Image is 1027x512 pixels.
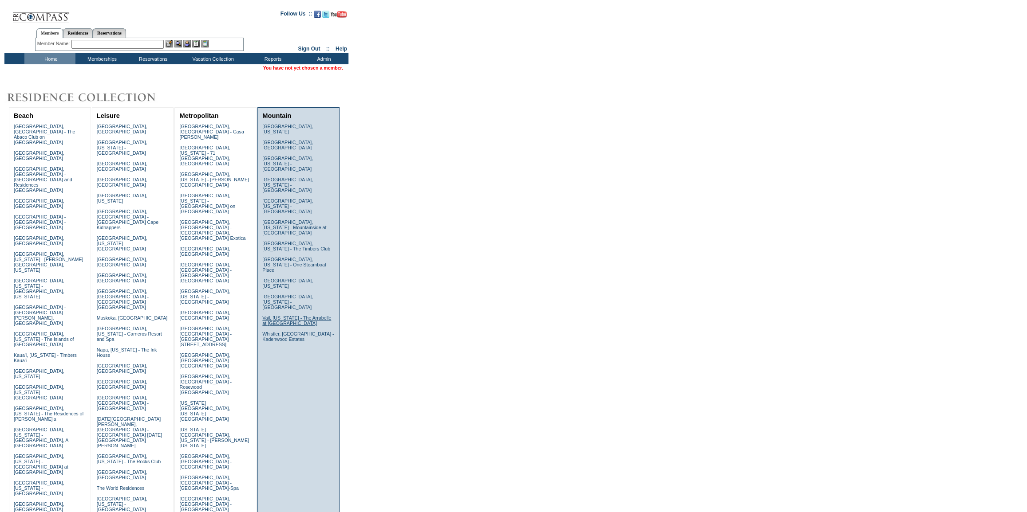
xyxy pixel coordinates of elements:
[262,156,313,172] a: [GEOGRAPHIC_DATA], [US_STATE] - [GEOGRAPHIC_DATA]
[262,124,313,134] a: [GEOGRAPHIC_DATA], [US_STATE]
[14,124,75,145] a: [GEOGRAPHIC_DATA], [GEOGRAPHIC_DATA] - The Abaco Club on [GEOGRAPHIC_DATA]
[262,278,313,289] a: [GEOGRAPHIC_DATA], [US_STATE]
[4,89,178,106] img: Destinations by Exclusive Resorts
[331,13,347,19] a: Subscribe to our YouTube Channel
[97,140,147,156] a: [GEOGRAPHIC_DATA], [US_STATE] - [GEOGRAPHIC_DATA]
[201,40,209,47] img: b_calculator.gif
[179,310,230,320] a: [GEOGRAPHIC_DATA], [GEOGRAPHIC_DATA]
[12,4,70,23] img: Compass Home
[179,193,235,214] a: [GEOGRAPHIC_DATA], [US_STATE] - [GEOGRAPHIC_DATA] on [GEOGRAPHIC_DATA]
[14,368,64,379] a: [GEOGRAPHIC_DATA], [US_STATE]
[14,150,64,161] a: [GEOGRAPHIC_DATA], [GEOGRAPHIC_DATA]
[97,112,120,119] a: Leisure
[262,112,291,119] a: Mountain
[97,347,157,358] a: Napa, [US_STATE] - The Ink House
[63,28,93,38] a: Residences
[262,140,313,150] a: [GEOGRAPHIC_DATA], [GEOGRAPHIC_DATA]
[179,496,231,512] a: [GEOGRAPHIC_DATA], [GEOGRAPHIC_DATA] - [GEOGRAPHIC_DATA]
[179,145,230,166] a: [GEOGRAPHIC_DATA], [US_STATE] - 71 [GEOGRAPHIC_DATA], [GEOGRAPHIC_DATA]
[97,124,147,134] a: [GEOGRAPHIC_DATA], [GEOGRAPHIC_DATA]
[322,11,329,18] img: Follow us on Twitter
[179,112,218,119] a: Metropolitan
[4,13,12,14] img: i.gif
[37,40,71,47] div: Member Name:
[97,177,147,188] a: [GEOGRAPHIC_DATA], [GEOGRAPHIC_DATA]
[179,475,238,491] a: [GEOGRAPHIC_DATA], [GEOGRAPHIC_DATA] - [GEOGRAPHIC_DATA]-Spa
[14,278,64,299] a: [GEOGRAPHIC_DATA], [US_STATE] - [GEOGRAPHIC_DATA], [US_STATE]
[322,13,329,19] a: Follow us on Twitter
[97,193,147,203] a: [GEOGRAPHIC_DATA], [US_STATE]
[97,289,149,310] a: [GEOGRAPHIC_DATA], [GEOGRAPHIC_DATA] - [GEOGRAPHIC_DATA] [GEOGRAPHIC_DATA]
[179,124,244,140] a: [GEOGRAPHIC_DATA], [GEOGRAPHIC_DATA] - Casa [PERSON_NAME]
[14,305,66,326] a: [GEOGRAPHIC_DATA] - [GEOGRAPHIC_DATA][PERSON_NAME], [GEOGRAPHIC_DATA]
[14,251,83,273] a: [GEOGRAPHIC_DATA], [US_STATE] - [PERSON_NAME][GEOGRAPHIC_DATA], [US_STATE]
[97,315,167,320] a: Muskoka, [GEOGRAPHIC_DATA]
[262,219,326,235] a: [GEOGRAPHIC_DATA], [US_STATE] - Mountainside at [GEOGRAPHIC_DATA]
[336,46,347,52] a: Help
[280,10,312,20] td: Follow Us ::
[97,161,147,172] a: [GEOGRAPHIC_DATA], [GEOGRAPHIC_DATA]
[97,485,145,491] a: The World Residences
[262,315,331,326] a: Vail, [US_STATE] - The Arrabelle at [GEOGRAPHIC_DATA]
[262,241,330,251] a: [GEOGRAPHIC_DATA], [US_STATE] - The Timbers Club
[14,331,74,347] a: [GEOGRAPHIC_DATA], [US_STATE] - The Islands of [GEOGRAPHIC_DATA]
[297,53,348,64] td: Admin
[179,352,231,368] a: [GEOGRAPHIC_DATA], [GEOGRAPHIC_DATA] - [GEOGRAPHIC_DATA]
[14,384,64,400] a: [GEOGRAPHIC_DATA], [US_STATE] - [GEOGRAPHIC_DATA]
[97,379,147,390] a: [GEOGRAPHIC_DATA], [GEOGRAPHIC_DATA]
[179,262,231,283] a: [GEOGRAPHIC_DATA], [GEOGRAPHIC_DATA] - [GEOGRAPHIC_DATA] [GEOGRAPHIC_DATA]
[14,480,64,496] a: [GEOGRAPHIC_DATA], [US_STATE] - [GEOGRAPHIC_DATA]
[24,53,75,64] td: Home
[183,40,191,47] img: Impersonate
[246,53,297,64] td: Reports
[179,374,231,395] a: [GEOGRAPHIC_DATA], [GEOGRAPHIC_DATA] - Rosewood [GEOGRAPHIC_DATA]
[14,166,72,193] a: [GEOGRAPHIC_DATA], [GEOGRAPHIC_DATA] - [GEOGRAPHIC_DATA] and Residences [GEOGRAPHIC_DATA]
[174,40,182,47] img: View
[14,406,84,422] a: [GEOGRAPHIC_DATA], [US_STATE] - The Residences of [PERSON_NAME]'a
[192,40,200,47] img: Reservations
[97,235,147,251] a: [GEOGRAPHIC_DATA], [US_STATE] - [GEOGRAPHIC_DATA]
[14,235,64,246] a: [GEOGRAPHIC_DATA], [GEOGRAPHIC_DATA]
[179,326,231,347] a: [GEOGRAPHIC_DATA], [GEOGRAPHIC_DATA] - [GEOGRAPHIC_DATA][STREET_ADDRESS]
[298,46,320,52] a: Sign Out
[97,326,162,342] a: [GEOGRAPHIC_DATA], [US_STATE] - Carneros Resort and Spa
[14,427,68,448] a: [GEOGRAPHIC_DATA], [US_STATE] - [GEOGRAPHIC_DATA], A [GEOGRAPHIC_DATA]
[14,112,33,119] a: Beach
[97,257,147,267] a: [GEOGRAPHIC_DATA], [GEOGRAPHIC_DATA]
[97,363,147,374] a: [GEOGRAPHIC_DATA], [GEOGRAPHIC_DATA]
[14,453,68,475] a: [GEOGRAPHIC_DATA], [US_STATE] - [GEOGRAPHIC_DATA] at [GEOGRAPHIC_DATA]
[179,289,230,305] a: [GEOGRAPHIC_DATA], [US_STATE] - [GEOGRAPHIC_DATA]
[36,28,63,38] a: Members
[97,209,158,230] a: [GEOGRAPHIC_DATA], [GEOGRAPHIC_DATA] - [GEOGRAPHIC_DATA] Cape Kidnappers
[314,11,321,18] img: Become our fan on Facebook
[14,198,64,209] a: [GEOGRAPHIC_DATA], [GEOGRAPHIC_DATA]
[263,65,343,70] span: You have not yet chosen a member.
[179,172,249,188] a: [GEOGRAPHIC_DATA], [US_STATE] - [PERSON_NAME][GEOGRAPHIC_DATA]
[97,395,149,411] a: [GEOGRAPHIC_DATA], [GEOGRAPHIC_DATA] - [GEOGRAPHIC_DATA]
[179,219,245,241] a: [GEOGRAPHIC_DATA], [GEOGRAPHIC_DATA] - [GEOGRAPHIC_DATA], [GEOGRAPHIC_DATA] Exotica
[262,198,313,214] a: [GEOGRAPHIC_DATA], [US_STATE] - [GEOGRAPHIC_DATA]
[262,331,334,342] a: Whistler, [GEOGRAPHIC_DATA] - Kadenwood Estates
[179,246,230,257] a: [GEOGRAPHIC_DATA], [GEOGRAPHIC_DATA]
[166,40,173,47] img: b_edit.gif
[14,352,77,363] a: Kaua'i, [US_STATE] - Timbers Kaua'i
[179,400,230,422] a: [US_STATE][GEOGRAPHIC_DATA], [US_STATE][GEOGRAPHIC_DATA]
[97,273,147,283] a: [GEOGRAPHIC_DATA], [GEOGRAPHIC_DATA]
[262,177,313,193] a: [GEOGRAPHIC_DATA], [US_STATE] - [GEOGRAPHIC_DATA]
[179,427,249,448] a: [US_STATE][GEOGRAPHIC_DATA], [US_STATE] - [PERSON_NAME] [US_STATE]
[331,11,347,18] img: Subscribe to our YouTube Channel
[97,453,161,464] a: [GEOGRAPHIC_DATA], [US_STATE] - The Rocks Club
[97,416,162,448] a: [DATE][GEOGRAPHIC_DATA][PERSON_NAME], [GEOGRAPHIC_DATA] - [GEOGRAPHIC_DATA] [DATE][GEOGRAPHIC_DAT...
[126,53,178,64] td: Reservations
[179,453,231,469] a: [GEOGRAPHIC_DATA], [GEOGRAPHIC_DATA] - [GEOGRAPHIC_DATA]
[75,53,126,64] td: Memberships
[262,257,326,273] a: [GEOGRAPHIC_DATA], [US_STATE] - One Steamboat Place
[262,294,313,310] a: [GEOGRAPHIC_DATA], [US_STATE] - [GEOGRAPHIC_DATA]
[326,46,330,52] span: ::
[14,214,66,230] a: [GEOGRAPHIC_DATA] - [GEOGRAPHIC_DATA] - [GEOGRAPHIC_DATA]
[314,13,321,19] a: Become our fan on Facebook
[97,469,147,480] a: [GEOGRAPHIC_DATA], [GEOGRAPHIC_DATA]
[178,53,246,64] td: Vacation Collection
[93,28,126,38] a: Reservations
